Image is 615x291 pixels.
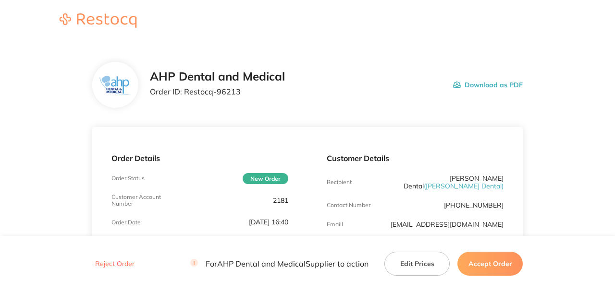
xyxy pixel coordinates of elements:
[111,154,288,163] p: Order Details
[444,201,504,209] p: [PHONE_NUMBER]
[99,76,131,94] img: ZjN5bDlnNQ
[111,219,141,226] p: Order Date
[327,154,504,163] p: Customer Details
[453,70,523,100] button: Download as PDF
[327,221,343,228] p: Emaill
[391,220,504,229] a: [EMAIL_ADDRESS][DOMAIN_NAME]
[111,194,171,207] p: Customer Account Number
[327,179,352,186] p: Recipient
[424,182,504,190] span: ( [PERSON_NAME] Dental )
[457,251,523,275] button: Accept Order
[327,202,370,209] p: Contact Number
[386,175,504,190] p: [PERSON_NAME] Dental
[384,251,450,275] button: Edit Prices
[273,197,288,204] p: 2181
[50,13,146,28] img: Restocq logo
[92,259,137,268] button: Reject Order
[243,173,288,184] span: New Order
[249,218,288,226] p: [DATE] 16:40
[190,259,369,268] p: For AHP Dental and Medical Supplier to action
[150,87,285,96] p: Order ID: Restocq- 96213
[150,70,285,83] h2: AHP Dental and Medical
[111,175,145,182] p: Order Status
[50,13,146,29] a: Restocq logo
